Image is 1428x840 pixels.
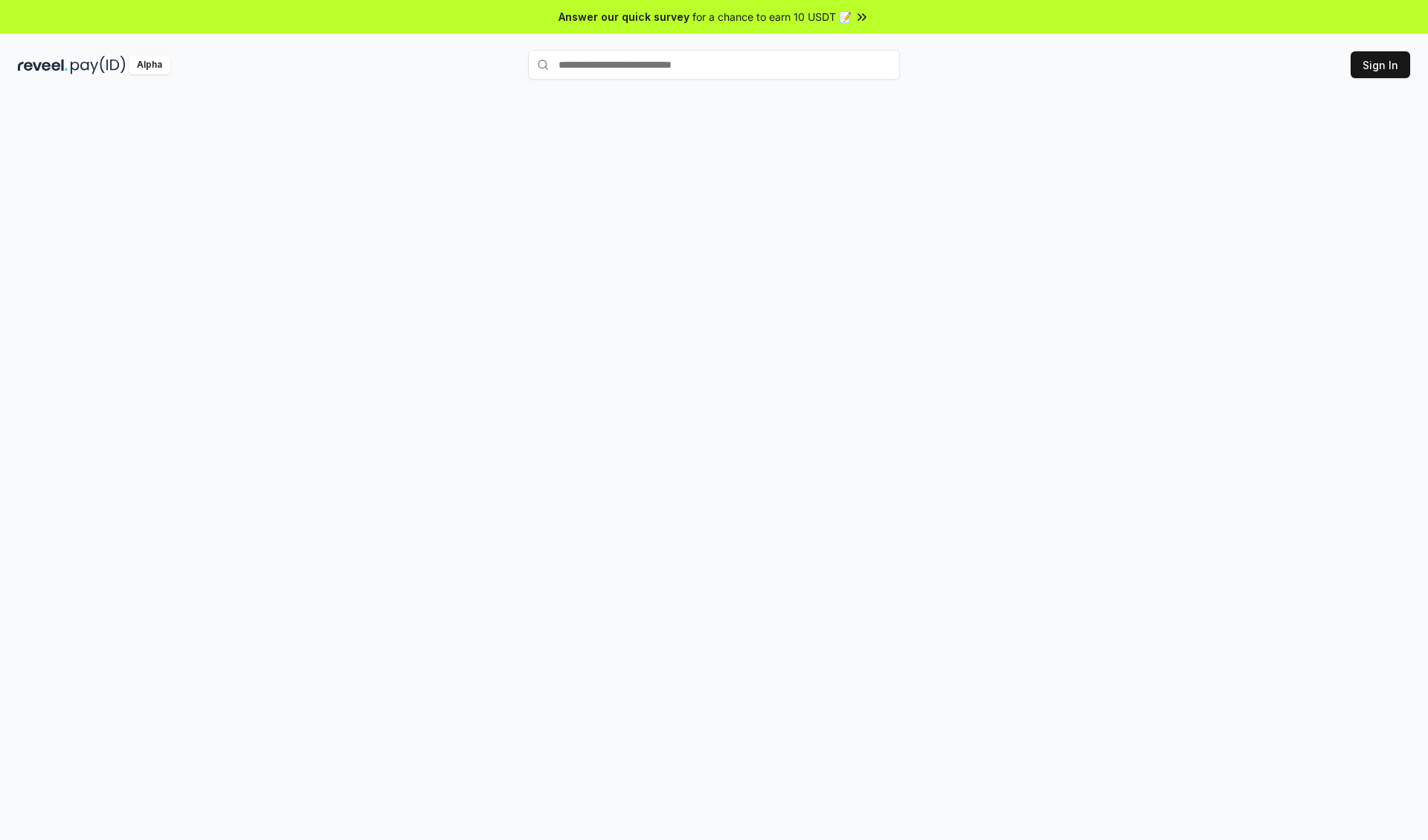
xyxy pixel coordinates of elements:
button: Sign In [1351,51,1410,78]
div: Alpha [129,56,170,74]
img: pay_id [71,56,126,74]
span: Answer our quick survey [559,9,689,25]
img: reveel_dark [18,56,68,74]
span: for a chance to earn 10 USDT 📝 [692,9,852,25]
